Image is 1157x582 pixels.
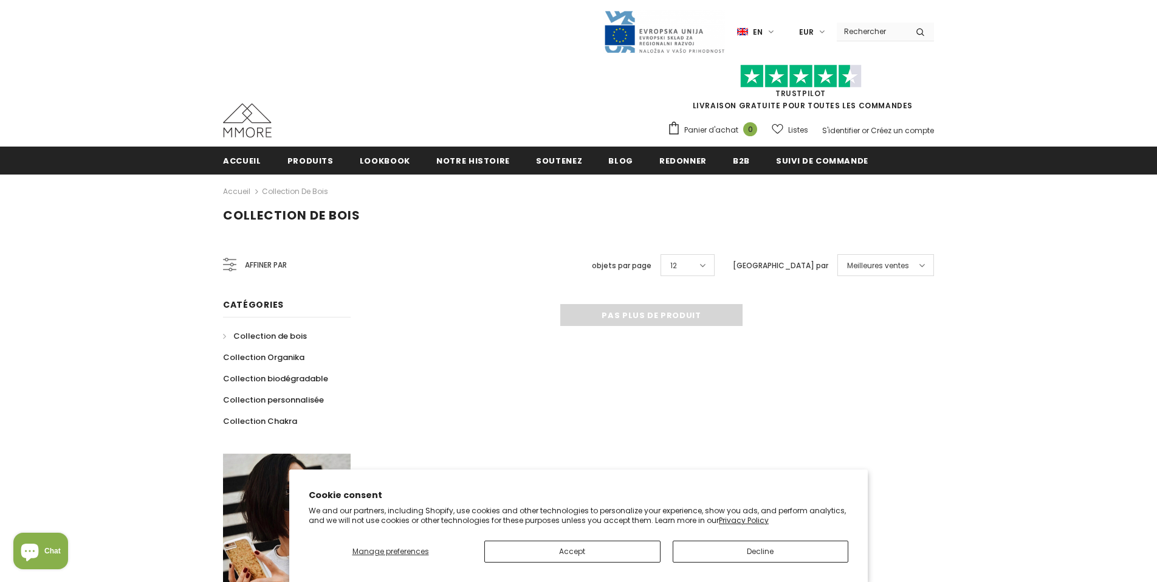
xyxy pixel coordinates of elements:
[753,26,763,38] span: en
[223,299,284,311] span: Catégories
[223,389,324,411] a: Collection personnalisée
[592,260,651,272] label: objets par page
[743,122,757,136] span: 0
[223,147,261,174] a: Accueil
[862,125,869,136] span: or
[223,103,272,137] img: Cas MMORE
[223,415,297,427] span: Collection Chakra
[245,258,287,272] span: Affiner par
[484,541,661,563] button: Accept
[799,26,814,38] span: EUR
[603,10,725,54] img: Javni Razpis
[360,147,410,174] a: Lookbook
[667,121,763,139] a: Panier d'achat 0
[737,27,748,37] img: i-lang-1.png
[309,489,848,502] h2: Cookie consent
[740,64,862,88] img: Faites confiance aux étoiles pilotes
[223,207,360,224] span: Collection de bois
[608,155,633,167] span: Blog
[223,373,328,384] span: Collection biodégradable
[360,155,410,167] span: Lookbook
[684,124,738,136] span: Panier d'achat
[673,541,849,563] button: Decline
[287,147,334,174] a: Produits
[352,546,429,556] span: Manage preferences
[309,541,472,563] button: Manage preferences
[788,124,808,136] span: Listes
[223,368,328,389] a: Collection biodégradable
[775,88,826,99] a: TrustPilot
[223,411,297,432] a: Collection Chakra
[847,260,909,272] span: Meilleures ventes
[223,394,324,406] span: Collection personnalisée
[223,184,250,199] a: Accueil
[10,533,72,572] inbox-online-store-chat: Shopify online store chat
[262,186,328,196] a: Collection de bois
[837,23,907,40] input: Search Site
[536,147,582,174] a: soutenez
[822,125,860,136] a: S'identifier
[603,26,725,36] a: Javni Razpis
[776,147,868,174] a: Suivi de commande
[667,70,934,111] span: LIVRAISON GRATUITE POUR TOUTES LES COMMANDES
[719,515,769,525] a: Privacy Policy
[223,347,304,368] a: Collection Organika
[608,147,633,174] a: Blog
[670,260,677,272] span: 12
[287,155,334,167] span: Produits
[223,155,261,167] span: Accueil
[436,155,510,167] span: Notre histoire
[776,155,868,167] span: Suivi de commande
[223,325,307,347] a: Collection de bois
[659,155,707,167] span: Redonner
[536,155,582,167] span: soutenez
[733,147,750,174] a: B2B
[309,506,848,525] p: We and our partners, including Shopify, use cookies and other technologies to personalize your ex...
[772,119,808,140] a: Listes
[659,147,707,174] a: Redonner
[871,125,934,136] a: Créez un compte
[223,352,304,363] span: Collection Organika
[733,260,828,272] label: [GEOGRAPHIC_DATA] par
[436,147,510,174] a: Notre histoire
[733,155,750,167] span: B2B
[233,330,307,342] span: Collection de bois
